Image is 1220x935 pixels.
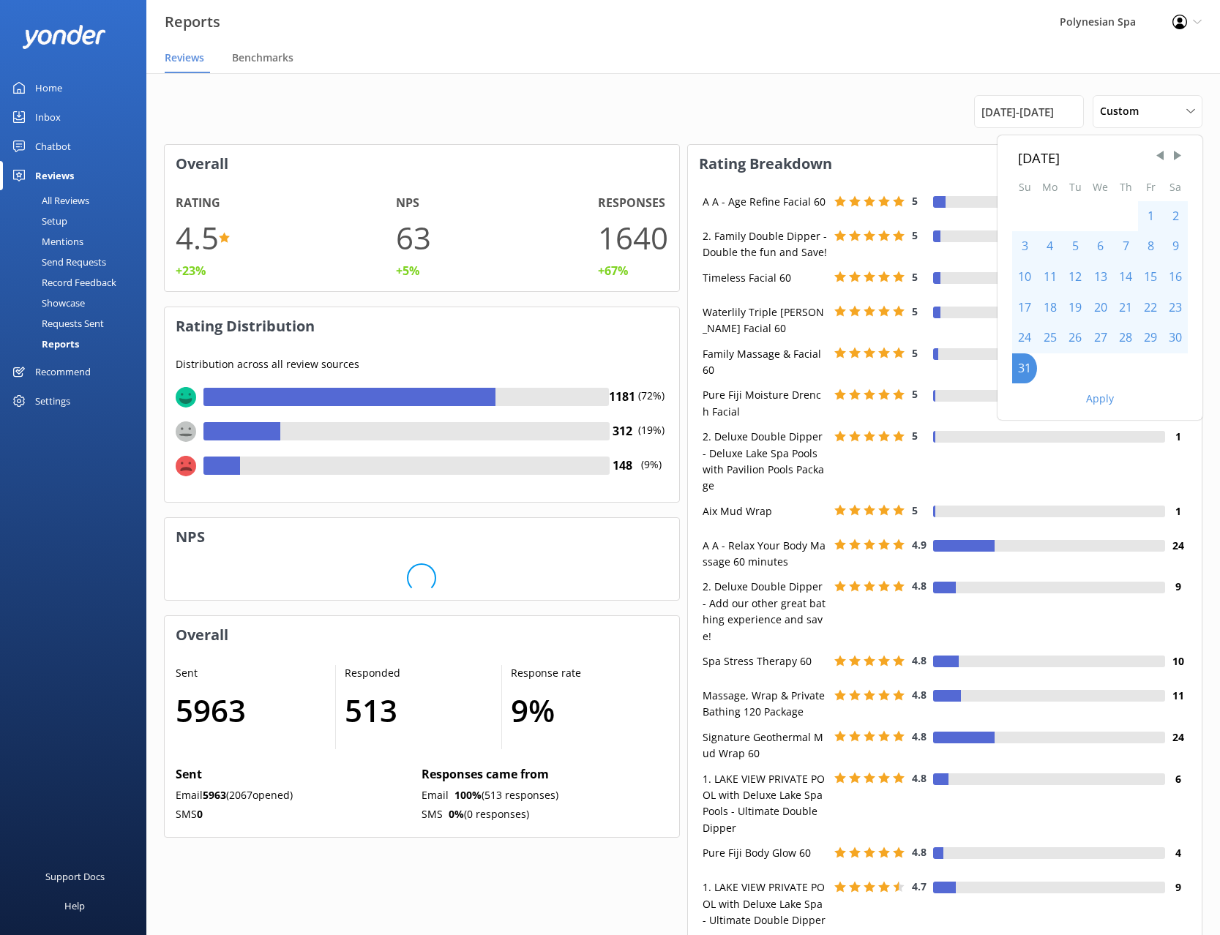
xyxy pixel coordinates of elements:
[635,457,668,491] p: (9%)
[1088,262,1113,293] div: Wed Dec 13 2023
[1153,149,1167,163] span: Previous Month
[511,665,653,681] p: Response rate
[1113,323,1138,353] div: Thu Dec 28 2023
[699,270,831,286] div: Timeless Facial 60
[422,765,662,784] p: Responses came from
[176,765,416,784] p: Sent
[1088,323,1113,353] div: Wed Dec 27 2023
[609,388,635,407] h4: 1181
[1138,231,1163,262] div: Fri Dec 08 2023
[1138,201,1163,232] div: Fri Dec 01 2023
[1063,323,1088,353] div: Tue Dec 26 2023
[9,231,83,252] div: Mentions
[9,272,116,293] div: Record Feedback
[449,807,464,821] b: 0 %
[1120,180,1132,194] abbr: Thursday
[176,787,416,803] p: Email ( 2067 opened)
[598,194,665,213] h4: Responses
[912,387,918,401] span: 5
[1012,231,1037,262] div: Sun Dec 03 2023
[1170,180,1181,194] abbr: Saturday
[912,879,927,893] span: 4.7
[699,346,831,379] div: Family Massage & Facial 60
[912,194,918,208] span: 5
[912,688,927,702] span: 4.8
[1163,201,1188,232] div: Sat Dec 02 2023
[9,252,106,272] div: Send Requests
[699,688,831,721] div: Massage, Wrap & Private Bathing 120 Package
[1093,180,1108,194] abbr: Wednesday
[176,806,416,822] p: SMS
[345,686,487,735] h1: 513
[1165,879,1191,895] h4: 9
[449,806,529,822] p: (0 responses)
[635,422,668,457] p: (19%)
[176,262,206,281] div: +23%
[203,788,226,802] b: 5963
[699,845,831,861] div: Pure Fiji Body Glow 60
[912,771,927,785] span: 4.8
[912,270,918,284] span: 5
[912,429,918,443] span: 5
[165,307,679,345] h3: Rating Distribution
[981,103,1054,121] span: [DATE] - [DATE]
[1165,729,1191,746] h4: 24
[1063,293,1088,323] div: Tue Dec 19 2023
[1163,323,1188,353] div: Sat Dec 30 2023
[165,145,679,183] h3: Overall
[1165,503,1191,519] h4: 1
[1012,293,1037,323] div: Sun Dec 17 2023
[1170,149,1185,163] span: Next Month
[165,50,204,65] span: Reviews
[598,262,628,281] div: +67%
[9,252,146,272] a: Send Requests
[176,686,321,735] h1: 5963
[454,788,482,802] b: 100 %
[176,194,220,213] h4: Rating
[35,357,91,386] div: Recommend
[22,25,106,49] img: yonder-white-logo.png
[699,653,831,669] div: Spa Stress Therapy 60
[35,386,70,416] div: Settings
[699,194,831,210] div: A A - Age Refine Facial 60
[912,228,918,242] span: 5
[35,132,71,161] div: Chatbot
[9,334,146,354] a: Reports
[1037,323,1063,353] div: Mon Dec 25 2023
[9,211,146,231] a: Setup
[1012,323,1037,353] div: Sun Dec 24 2023
[699,879,831,928] div: 1. LAKE VIEW PRIVATE POOL with Deluxe Lake Spa - Ultimate Double Dipper
[598,213,668,262] h1: 1640
[688,145,1202,183] h3: Rating Breakdown
[176,356,668,372] p: Distribution across all review sources
[635,388,668,422] p: (72%)
[1113,293,1138,323] div: Thu Dec 21 2023
[699,503,831,519] div: Aix Mud Wrap
[9,190,89,211] div: All Reviews
[1138,323,1163,353] div: Fri Dec 29 2023
[699,387,831,420] div: Pure Fiji Moisture Drench Facial
[176,213,219,262] h1: 4.5
[1037,293,1063,323] div: Mon Dec 18 2023
[9,334,79,354] div: Reports
[1088,231,1113,262] div: Wed Dec 06 2023
[912,653,927,667] span: 4.8
[1063,231,1088,262] div: Tue Dec 05 2023
[345,665,487,681] p: Responded
[35,102,61,132] div: Inbox
[699,771,831,837] div: 1. LAKE VIEW PRIVATE POOL with Deluxe Lake Spa Pools - Ultimate Double Dipper
[912,579,927,593] span: 4.8
[165,10,220,34] h3: Reports
[511,686,653,735] h1: 9 %
[396,262,419,281] div: +5%
[1163,293,1188,323] div: Sat Dec 23 2023
[912,304,918,318] span: 5
[176,665,321,681] p: Sent
[35,73,62,102] div: Home
[1069,180,1082,194] abbr: Tuesday
[1037,231,1063,262] div: Mon Dec 04 2023
[9,293,85,313] div: Showcase
[912,845,927,859] span: 4.8
[1018,147,1182,168] div: [DATE]
[1088,293,1113,323] div: Wed Dec 20 2023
